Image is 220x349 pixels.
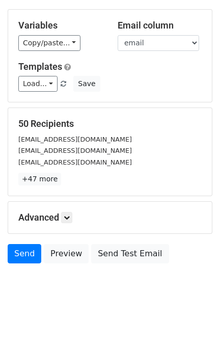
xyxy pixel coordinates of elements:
iframe: Chat Widget [169,300,220,349]
a: Preview [44,244,89,263]
h5: Email column [118,20,202,31]
h5: Advanced [18,212,202,223]
a: Load... [18,76,58,92]
a: +47 more [18,173,61,185]
small: [EMAIL_ADDRESS][DOMAIN_NAME] [18,147,132,154]
small: [EMAIL_ADDRESS][DOMAIN_NAME] [18,136,132,143]
h5: Variables [18,20,102,31]
h5: 50 Recipients [18,118,202,129]
button: Save [73,76,100,92]
a: Send Test Email [91,244,169,263]
small: [EMAIL_ADDRESS][DOMAIN_NAME] [18,158,132,166]
a: Copy/paste... [18,35,80,51]
a: Send [8,244,41,263]
a: Templates [18,61,62,72]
